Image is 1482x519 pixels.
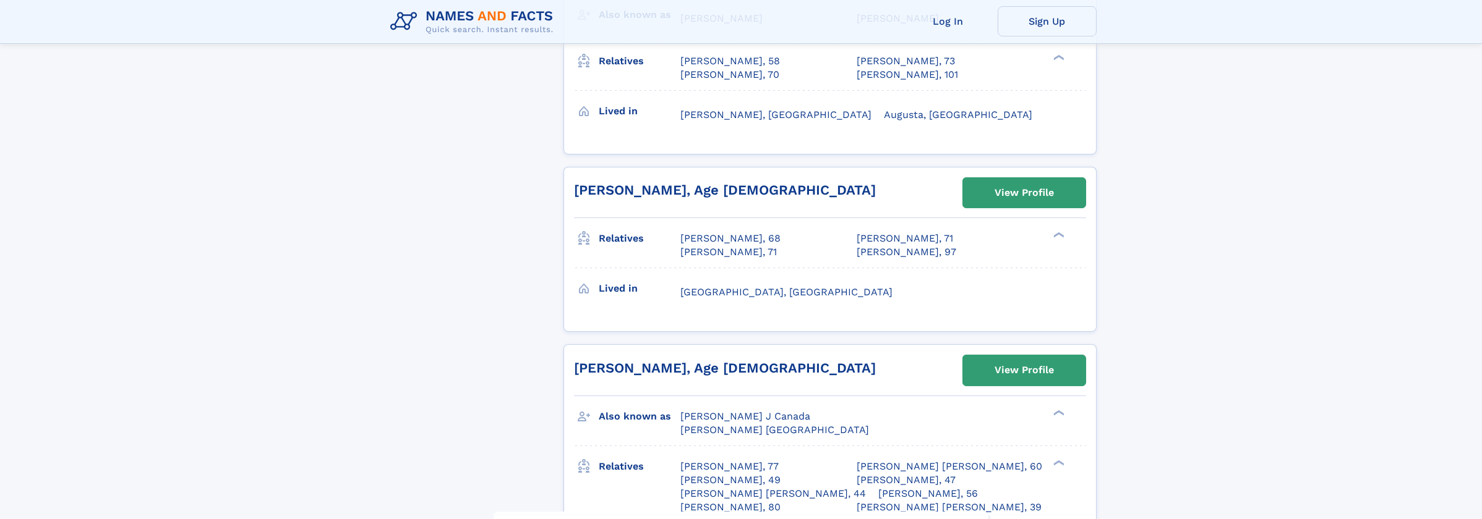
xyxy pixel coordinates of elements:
a: [PERSON_NAME], 71 [680,245,777,259]
span: [PERSON_NAME] [GEOGRAPHIC_DATA] [680,424,869,436]
h3: Lived in [599,278,680,299]
a: [PERSON_NAME], 47 [857,473,956,487]
div: ❯ [1052,54,1066,62]
a: [PERSON_NAME] [PERSON_NAME], 39 [857,500,1042,514]
h3: Lived in [599,101,680,122]
span: [PERSON_NAME] J Canada [680,410,810,422]
a: [PERSON_NAME], 101 [857,68,958,82]
a: [PERSON_NAME], Age [DEMOGRAPHIC_DATA] [574,182,876,198]
a: [PERSON_NAME], 58 [680,54,780,68]
a: [PERSON_NAME], 97 [857,245,956,259]
a: [PERSON_NAME], 73 [857,54,955,68]
a: [PERSON_NAME], 71 [857,232,953,245]
a: View Profile [963,355,1086,385]
a: [PERSON_NAME], 56 [878,487,978,500]
h3: Also known as [599,406,680,427]
a: Sign Up [998,6,1097,36]
h3: Relatives [599,228,680,249]
div: View Profile [995,356,1054,384]
div: View Profile [995,179,1054,207]
div: ❯ [1052,409,1066,417]
a: [PERSON_NAME] [PERSON_NAME], 44 [680,487,866,500]
a: [PERSON_NAME], 77 [680,460,779,473]
span: [GEOGRAPHIC_DATA], [GEOGRAPHIC_DATA] [680,286,893,298]
a: Log In [899,6,998,36]
a: [PERSON_NAME], 49 [680,473,781,487]
a: [PERSON_NAME], 68 [680,232,781,245]
a: View Profile [963,178,1086,208]
h3: Relatives [599,456,680,477]
span: Augusta, [GEOGRAPHIC_DATA] [884,109,1032,120]
div: ❯ [1052,460,1066,468]
a: [PERSON_NAME], 70 [680,68,779,82]
a: [PERSON_NAME] [PERSON_NAME], 60 [857,460,1042,473]
a: [PERSON_NAME], Age [DEMOGRAPHIC_DATA] [574,360,876,376]
span: [PERSON_NAME], [GEOGRAPHIC_DATA] [680,109,872,120]
div: ❯ [1052,232,1066,240]
img: Logo Names and Facts [385,5,563,38]
h3: Relatives [599,51,680,72]
a: [PERSON_NAME], 80 [680,500,781,514]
